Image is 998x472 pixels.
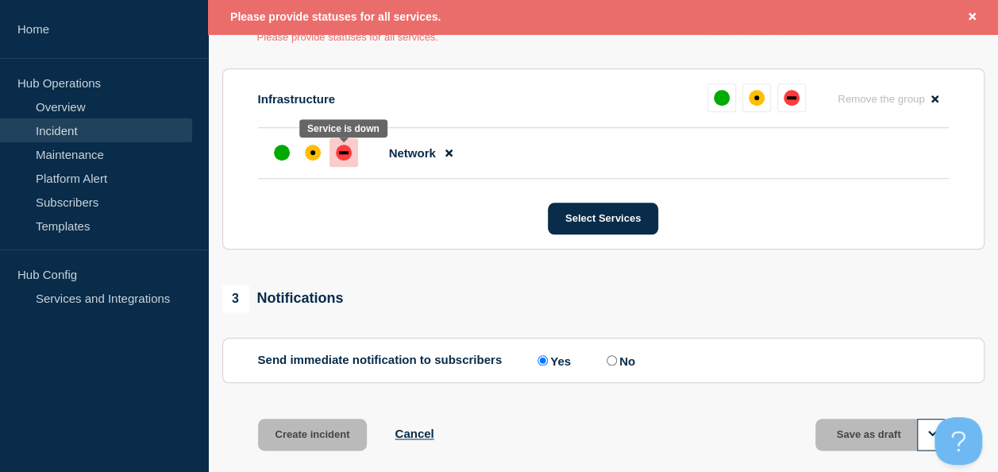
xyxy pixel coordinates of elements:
div: Service is down [307,123,380,134]
div: affected [305,145,321,161]
div: down [784,90,800,106]
input: No [607,355,617,366]
button: Remove the group [828,83,949,114]
iframe: Help Scout Beacon - Open [934,417,982,465]
label: Yes [534,353,571,368]
button: affected [742,83,771,112]
button: up [707,83,736,112]
div: Send immediate notification to subscribers [258,353,949,368]
p: Send immediate notification to subscribers [258,353,503,368]
span: Please provide statuses for all services. [230,10,441,23]
button: Create incident [258,419,368,451]
div: down [336,145,352,161]
div: Notifications [222,285,344,312]
p: Infrastructure [258,92,336,106]
button: down [777,83,806,112]
button: Select Services [548,203,658,234]
div: up [274,145,290,161]
div: up [714,90,730,106]
span: Remove the group [838,93,925,105]
div: affected [749,90,765,106]
label: No [603,353,635,368]
button: Close banner [962,8,982,26]
button: Save as draft [815,419,949,451]
input: Yes [538,355,548,366]
span: 3 [222,285,249,312]
p: Please provide statuses for all services. [257,31,438,43]
button: Options [917,419,949,451]
span: Network [389,146,436,160]
button: Cancel [395,427,433,440]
